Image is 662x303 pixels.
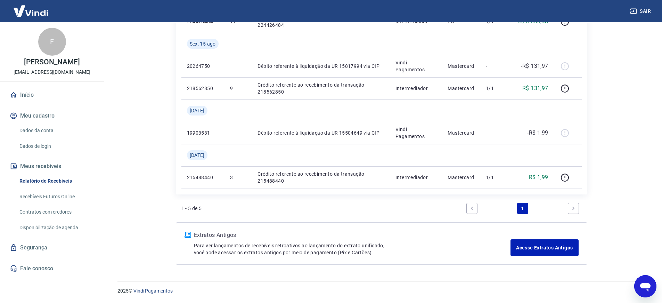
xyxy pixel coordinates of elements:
[38,28,66,56] div: F
[190,40,216,47] span: Sex, 15 ago
[448,129,475,136] p: Mastercard
[510,239,578,256] a: Acesse Extratos Antigos
[395,126,437,140] p: Vindi Pagamentos
[8,261,96,276] a: Fale conosco
[258,63,384,70] p: Débito referente à liquidação da UR 15817994 via CIP
[629,5,654,18] button: Sair
[133,288,173,294] a: Vindi Pagamentos
[568,203,579,214] a: Next page
[8,108,96,123] button: Meu cadastro
[17,123,96,138] a: Dados da conta
[187,129,219,136] p: 19903531
[187,174,219,181] p: 215488440
[258,129,384,136] p: Débito referente à liquidação da UR 15504649 via CIP
[230,174,246,181] p: 3
[24,58,80,66] p: [PERSON_NAME]
[8,87,96,103] a: Início
[17,221,96,235] a: Disponibilização de agenda
[14,69,90,76] p: [EMAIL_ADDRESS][DOMAIN_NAME]
[486,63,506,70] p: -
[448,85,475,92] p: Mastercard
[117,287,645,295] p: 2025 ©
[517,203,528,214] a: Page 1 is your current page
[466,203,477,214] a: Previous page
[634,275,656,297] iframe: Botão para abrir a janela de mensagens
[187,85,219,92] p: 218562850
[17,174,96,188] a: Relatório de Recebíveis
[181,205,202,212] p: 1 - 5 de 5
[521,62,548,70] p: -R$ 131,97
[8,240,96,255] a: Segurança
[194,242,511,256] p: Para ver lançamentos de recebíveis retroativos ao lançamento do extrato unificado, você pode aces...
[8,0,54,22] img: Vindi
[486,129,506,136] p: -
[190,107,205,114] span: [DATE]
[448,174,475,181] p: Mastercard
[8,159,96,174] button: Meus recebíveis
[395,59,437,73] p: Vindi Pagamentos
[190,152,205,159] span: [DATE]
[230,85,246,92] p: 9
[395,85,437,92] p: Intermediador
[395,174,437,181] p: Intermediador
[17,139,96,153] a: Dados de login
[17,205,96,219] a: Contratos com credores
[529,173,548,182] p: R$ 1,99
[194,231,511,239] p: Extratos Antigos
[464,200,582,217] ul: Pagination
[522,84,548,93] p: R$ 131,97
[17,190,96,204] a: Recebíveis Futuros Online
[527,129,548,137] p: -R$ 1,99
[448,63,475,70] p: Mastercard
[486,174,506,181] p: 1/1
[258,170,384,184] p: Crédito referente ao recebimento da transação 215488440
[486,85,506,92] p: 1/1
[185,232,191,238] img: ícone
[187,63,219,70] p: 20264750
[258,81,384,95] p: Crédito referente ao recebimento da transação 218562850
